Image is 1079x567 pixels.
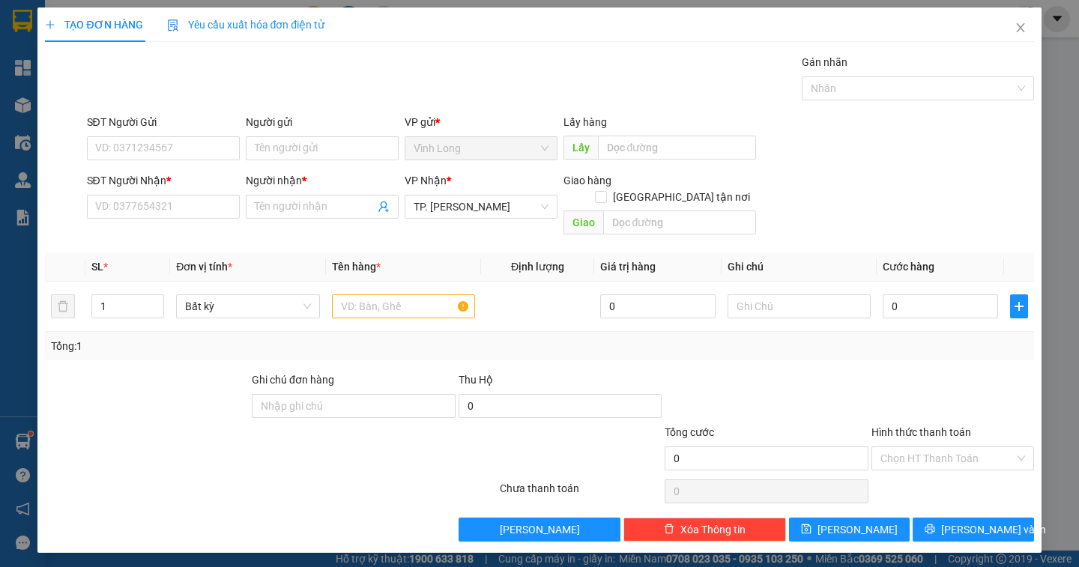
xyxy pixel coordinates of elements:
span: save [801,524,811,536]
span: Lấy [563,136,598,160]
div: Chưa thanh toán [498,480,664,506]
span: Định lượng [511,261,564,273]
div: SĐT Người Gửi [87,114,240,130]
input: Ghi Chú [728,294,871,318]
span: TP. Hồ Chí Minh [414,195,548,218]
button: delete [51,294,75,318]
div: SĐT Người Nhận [87,172,240,189]
span: Lấy hàng [563,116,607,128]
span: VP Nhận [405,175,447,187]
span: [GEOGRAPHIC_DATA] tận nơi [607,189,756,205]
button: Close [1000,7,1042,49]
span: printer [925,524,935,536]
span: Bất kỳ [185,295,310,318]
span: Vĩnh Long [414,137,548,160]
th: Ghi chú [722,252,877,282]
div: VP gửi [405,114,557,130]
div: Người gửi [246,114,399,130]
button: plus [1010,294,1028,318]
button: printer[PERSON_NAME] và In [913,518,1033,542]
label: Hình thức thanh toán [871,426,971,438]
span: [PERSON_NAME] và In [941,521,1046,538]
span: Cước hàng [883,261,934,273]
span: plus [1011,300,1027,312]
span: delete [664,524,674,536]
span: plus [45,19,55,30]
span: Xóa Thông tin [680,521,746,538]
input: Ghi chú đơn hàng [252,394,456,418]
button: save[PERSON_NAME] [789,518,910,542]
input: VD: Bàn, Ghế [332,294,475,318]
span: Tên hàng [332,261,381,273]
div: Người nhận [246,172,399,189]
span: TẠO ĐƠN HÀNG [45,19,142,31]
input: Dọc đường [598,136,756,160]
span: user-add [378,201,390,213]
button: [PERSON_NAME] [459,518,621,542]
span: Giá trị hàng [600,261,656,273]
input: 0 [600,294,716,318]
span: SL [91,261,103,273]
img: icon [167,19,179,31]
div: Tổng: 1 [51,338,417,354]
input: Dọc đường [603,210,756,234]
span: [PERSON_NAME] [817,521,898,538]
span: close [1015,22,1027,34]
span: Thu Hộ [459,374,493,386]
span: Giao [563,210,603,234]
label: Ghi chú đơn hàng [252,374,334,386]
span: Đơn vị tính [176,261,232,273]
span: [PERSON_NAME] [500,521,580,538]
span: Tổng cước [665,426,714,438]
button: deleteXóa Thông tin [623,518,786,542]
span: Yêu cầu xuất hóa đơn điện tử [167,19,325,31]
label: Gán nhãn [802,56,847,68]
span: Giao hàng [563,175,611,187]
